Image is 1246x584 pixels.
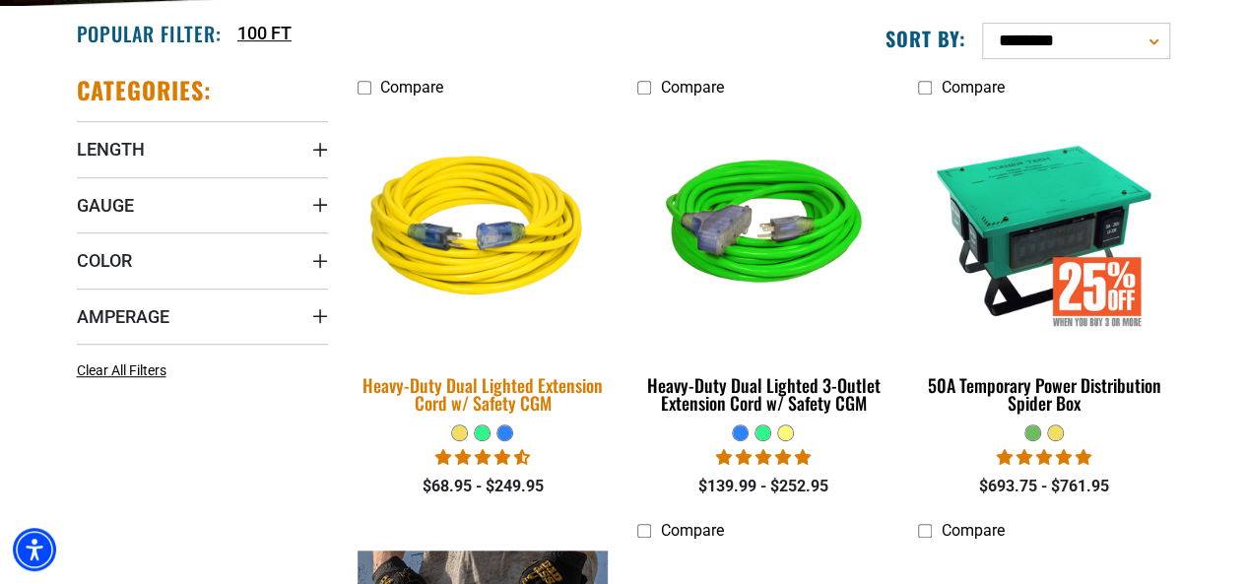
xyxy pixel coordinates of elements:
span: Compare [660,521,723,540]
h2: Categories: [77,75,213,105]
span: Color [77,249,132,272]
div: $68.95 - $249.95 [358,475,609,498]
summary: Color [77,232,328,288]
div: $693.75 - $761.95 [918,475,1169,498]
label: Sort by: [885,26,966,51]
img: yellow [345,103,621,356]
div: 50A Temporary Power Distribution Spider Box [918,376,1169,412]
span: Clear All Filters [77,362,166,378]
span: Compare [660,78,723,97]
div: Heavy-Duty Dual Lighted Extension Cord w/ Safety CGM [358,376,609,412]
img: 50A Temporary Power Distribution Spider Box [920,116,1168,343]
div: $139.99 - $252.95 [637,475,888,498]
summary: Gauge [77,177,328,232]
span: 5.00 stars [997,448,1091,467]
span: 4.64 stars [435,448,530,467]
span: Amperage [77,305,169,328]
span: 4.92 stars [716,448,811,467]
a: Clear All Filters [77,360,174,381]
span: Length [77,138,145,161]
div: Heavy-Duty Dual Lighted 3-Outlet Extension Cord w/ Safety CGM [637,376,888,412]
h2: Popular Filter: [77,21,222,46]
span: Compare [941,78,1004,97]
a: yellow Heavy-Duty Dual Lighted Extension Cord w/ Safety CGM [358,106,609,423]
span: Compare [380,78,443,97]
span: Gauge [77,194,134,217]
summary: Amperage [77,289,328,344]
img: neon green [639,116,887,343]
summary: Length [77,121,328,176]
a: neon green Heavy-Duty Dual Lighted 3-Outlet Extension Cord w/ Safety CGM [637,106,888,423]
a: 100 FT [237,20,292,46]
span: Compare [941,521,1004,540]
a: 50A Temporary Power Distribution Spider Box 50A Temporary Power Distribution Spider Box [918,106,1169,423]
div: Accessibility Menu [13,528,56,571]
